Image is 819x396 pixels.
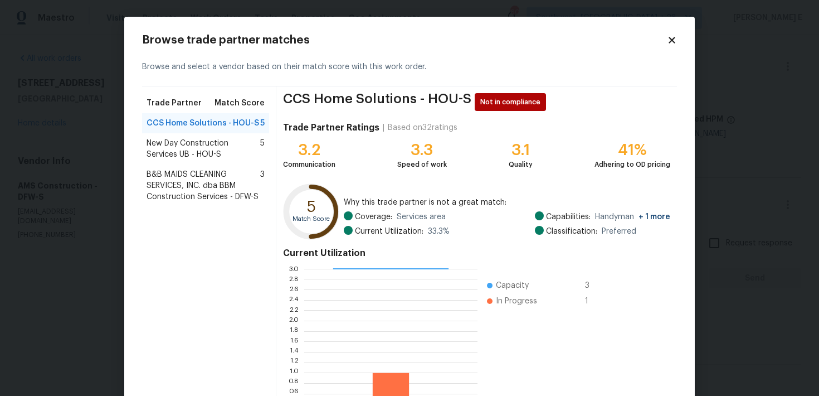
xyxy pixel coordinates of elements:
[147,118,259,129] span: CCS Home Solutions - HOU-S
[283,248,670,259] h4: Current Utilization
[397,159,447,170] div: Speed of work
[397,211,446,223] span: Services area
[283,122,379,133] h4: Trade Partner Ratings
[142,48,677,86] div: Browse and select a vendor based on their match score with this work order.
[585,296,603,307] span: 1
[283,159,335,170] div: Communication
[480,96,545,108] span: Not in compliance
[290,349,299,355] text: 1.4
[283,93,471,111] span: CCS Home Solutions - HOU-S
[290,328,299,335] text: 1.8
[307,199,316,215] text: 5
[290,359,299,366] text: 1.2
[428,226,450,237] span: 33.3 %
[509,144,533,156] div: 3.1
[290,338,299,345] text: 1.6
[397,144,447,156] div: 3.3
[260,118,265,129] span: 5
[379,122,388,133] div: |
[260,138,265,160] span: 5
[388,122,457,133] div: Based on 32 ratings
[594,144,670,156] div: 41%
[602,226,636,237] span: Preferred
[214,98,265,109] span: Match Score
[147,98,202,109] span: Trade Partner
[546,226,597,237] span: Classification:
[289,297,299,303] text: 2.4
[355,226,423,237] span: Current Utilization:
[594,159,670,170] div: Adhering to OD pricing
[292,216,330,222] text: Match Score
[496,296,537,307] span: In Progress
[147,138,260,160] span: New Day Construction Services UB - HOU-S
[509,159,533,170] div: Quality
[595,211,670,223] span: Handyman
[142,35,667,46] h2: Browse trade partner matches
[289,286,299,293] text: 2.6
[147,169,260,202] span: B&B MAIDS CLEANING SERVICES, INC. dba BBM Construction Services - DFW-S
[289,317,299,324] text: 2.0
[290,369,299,376] text: 1.0
[344,197,670,208] span: Why this trade partner is not a great match:
[289,265,299,272] text: 3.0
[283,144,335,156] div: 3.2
[355,211,392,223] span: Coverage:
[585,280,603,291] span: 3
[638,213,670,221] span: + 1 more
[546,211,591,223] span: Capabilities:
[289,307,299,313] text: 2.2
[496,280,529,291] span: Capacity
[260,169,265,202] span: 3
[288,380,299,387] text: 0.8
[289,276,299,282] text: 2.8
